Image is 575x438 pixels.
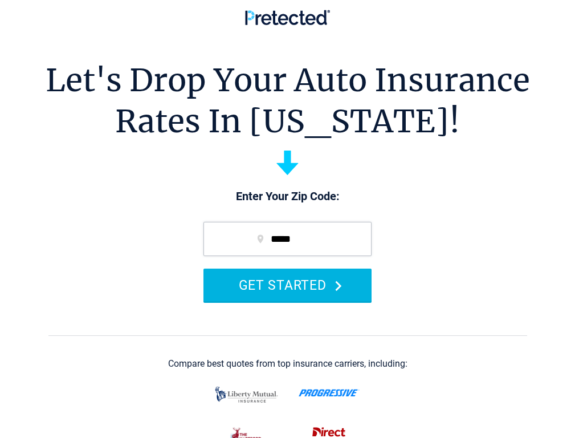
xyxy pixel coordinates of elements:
[299,389,360,397] img: progressive
[168,359,407,369] div: Compare best quotes from top insurance carriers, including:
[203,269,372,301] button: GET STARTED
[203,222,372,256] input: zip code
[46,60,530,142] h1: Let's Drop Your Auto Insurance Rates In [US_STATE]!
[212,381,281,408] img: liberty
[192,189,383,205] p: Enter Your Zip Code:
[245,10,330,25] img: Pretected Logo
